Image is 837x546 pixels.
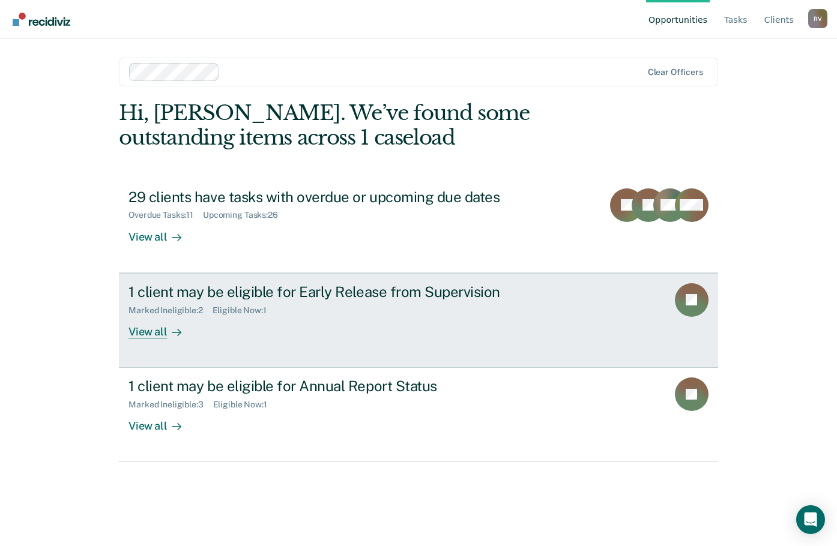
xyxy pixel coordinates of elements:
[648,67,703,77] div: Clear officers
[119,101,598,150] div: Hi, [PERSON_NAME]. We’ve found some outstanding items across 1 caseload
[128,377,550,395] div: 1 client may be eligible for Annual Report Status
[213,400,277,410] div: Eligible Now : 1
[128,283,550,301] div: 1 client may be eligible for Early Release from Supervision
[128,210,203,220] div: Overdue Tasks : 11
[128,305,212,316] div: Marked Ineligible : 2
[128,220,196,244] div: View all
[128,188,550,206] div: 29 clients have tasks with overdue or upcoming due dates
[796,505,825,534] div: Open Intercom Messenger
[119,368,718,462] a: 1 client may be eligible for Annual Report StatusMarked Ineligible:3Eligible Now:1View all
[213,305,276,316] div: Eligible Now : 1
[119,273,718,368] a: 1 client may be eligible for Early Release from SupervisionMarked Ineligible:2Eligible Now:1View all
[203,210,288,220] div: Upcoming Tasks : 26
[128,315,196,338] div: View all
[128,400,213,410] div: Marked Ineligible : 3
[119,179,718,273] a: 29 clients have tasks with overdue or upcoming due datesOverdue Tasks:11Upcoming Tasks:26View all
[808,9,827,28] div: R V
[128,410,196,433] div: View all
[13,13,70,26] img: Recidiviz
[808,9,827,28] button: Profile dropdown button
